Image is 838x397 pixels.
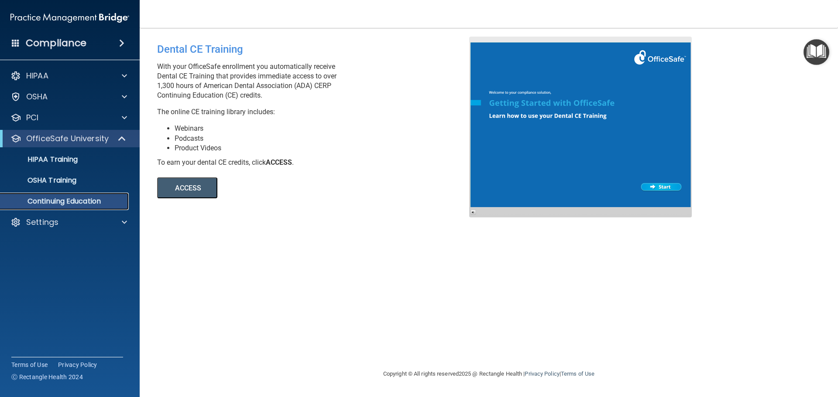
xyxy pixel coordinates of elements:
h4: Compliance [26,37,86,49]
li: Podcasts [175,134,476,143]
a: HIPAA [10,71,127,81]
a: Settings [10,217,127,227]
img: PMB logo [10,9,129,27]
p: HIPAA Training [6,155,78,164]
p: Settings [26,217,58,227]
a: OSHA [10,92,127,102]
p: PCI [26,112,38,123]
a: Terms of Use [561,370,594,377]
p: OfficeSafe University [26,133,109,144]
a: Privacy Policy [525,370,559,377]
div: To earn your dental CE credits, click . [157,158,476,167]
span: Ⓒ Rectangle Health 2024 [11,373,83,381]
p: OSHA Training [6,176,76,185]
p: With your OfficeSafe enrollment you automatically receive Dental CE Training that provides immedi... [157,62,476,100]
p: OSHA [26,92,48,102]
a: OfficeSafe University [10,133,127,144]
p: Continuing Education [6,197,125,206]
button: Open Resource Center [804,39,829,65]
b: ACCESS [266,158,292,166]
a: Privacy Policy [58,360,97,369]
p: HIPAA [26,71,48,81]
a: ACCESS [157,185,396,192]
div: Dental CE Training [157,37,476,62]
p: The online CE training library includes: [157,107,476,117]
div: Copyright © All rights reserved 2025 @ Rectangle Health | | [330,360,648,388]
iframe: Drift Widget Chat Controller [687,335,828,370]
a: PCI [10,112,127,123]
li: Product Videos [175,143,476,153]
a: Terms of Use [11,360,48,369]
button: ACCESS [157,177,217,198]
li: Webinars [175,124,476,133]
